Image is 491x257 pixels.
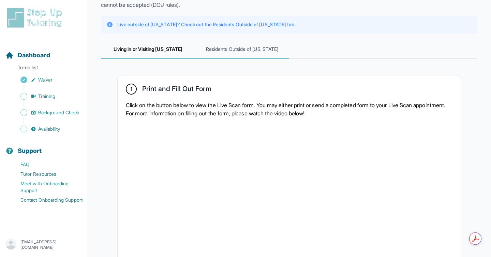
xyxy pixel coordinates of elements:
span: Living in or Visiting [US_STATE] [101,40,195,59]
p: To-do list [3,64,84,74]
a: Training [5,91,87,101]
p: Click on the button below to view the Live Scan form. You may either print or send a completed fo... [126,101,452,117]
p: [EMAIL_ADDRESS][DOMAIN_NAME] [20,239,81,250]
p: Live outside of [US_STATE]? Check out the Residents Outside of [US_STATE] tab. [117,21,295,28]
span: Background Check [38,109,79,116]
span: Training [38,93,56,100]
span: Waiver [38,76,53,83]
a: Background Check [5,108,87,117]
button: Dashboard [3,40,84,63]
a: Meet with Onboarding Support [5,179,87,195]
a: Dashboard [5,51,50,60]
span: Dashboard [18,51,50,60]
img: logo [5,7,66,29]
a: Tutor Resources [5,169,87,179]
h2: Print and Fill Out Form [142,85,211,96]
a: Availability [5,124,87,134]
a: Waiver [5,75,87,85]
button: Support [3,135,84,158]
button: [EMAIL_ADDRESS][DOMAIN_NAME] [5,239,81,251]
span: Residents Outside of [US_STATE] [195,40,289,59]
nav: Tabs [101,40,477,59]
span: 1 [130,85,132,93]
a: Contact Onboarding Support [5,195,87,205]
a: FAQ [5,160,87,169]
span: Availability [38,126,60,132]
span: Support [18,146,42,156]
